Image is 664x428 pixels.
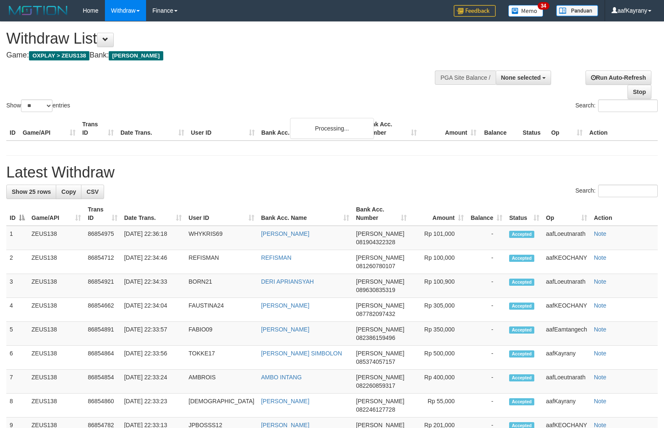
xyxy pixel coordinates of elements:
[594,302,606,309] a: Note
[356,326,404,333] span: [PERSON_NAME]
[506,202,543,226] th: Status: activate to sort column ascending
[84,370,121,394] td: 86854854
[509,279,534,286] span: Accepted
[28,370,84,394] td: ZEUS138
[121,274,186,298] td: [DATE] 22:34:33
[543,394,591,418] td: aafKayrany
[61,188,76,195] span: Copy
[356,350,404,357] span: [PERSON_NAME]
[410,226,467,250] td: Rp 101,000
[86,188,99,195] span: CSV
[121,370,186,394] td: [DATE] 22:33:24
[410,322,467,346] td: Rp 350,000
[185,226,258,250] td: WHYKRIS69
[6,394,28,418] td: 8
[28,274,84,298] td: ZEUS138
[6,298,28,322] td: 4
[6,185,56,199] a: Show 25 rows
[185,274,258,298] td: BORN21
[121,322,186,346] td: [DATE] 22:33:57
[81,185,104,199] a: CSV
[543,202,591,226] th: Op: activate to sort column ascending
[121,250,186,274] td: [DATE] 22:34:46
[261,302,309,309] a: [PERSON_NAME]
[410,394,467,418] td: Rp 55,000
[543,250,591,274] td: aafKEOCHANY
[548,117,586,141] th: Op
[6,370,28,394] td: 7
[117,117,188,141] th: Date Trans.
[261,374,302,381] a: AMBO INTANG
[480,117,519,141] th: Balance
[79,117,117,141] th: Trans ID
[509,326,534,334] span: Accepted
[410,346,467,370] td: Rp 500,000
[356,263,395,269] span: Copy 081260780107 to clipboard
[258,117,361,141] th: Bank Acc. Name
[594,326,606,333] a: Note
[356,230,404,237] span: [PERSON_NAME]
[258,202,353,226] th: Bank Acc. Name: activate to sort column ascending
[6,30,434,47] h1: Withdraw List
[538,2,549,10] span: 34
[356,398,404,405] span: [PERSON_NAME]
[467,250,506,274] td: -
[261,230,309,237] a: [PERSON_NAME]
[261,278,314,285] a: DERI APRIANSYAH
[594,278,606,285] a: Note
[21,99,52,112] select: Showentries
[356,334,395,341] span: Copy 082386159496 to clipboard
[356,287,395,293] span: Copy 089630835319 to clipboard
[543,226,591,250] td: aafLoeutnarath
[29,51,89,60] span: OXPLAY > ZEUS138
[6,4,70,17] img: MOTION_logo.png
[28,346,84,370] td: ZEUS138
[356,406,395,413] span: Copy 082246127728 to clipboard
[501,74,541,81] span: None selected
[467,226,506,250] td: -
[6,202,28,226] th: ID: activate to sort column descending
[594,398,606,405] a: Note
[6,274,28,298] td: 3
[509,303,534,310] span: Accepted
[467,370,506,394] td: -
[109,51,163,60] span: [PERSON_NAME]
[28,322,84,346] td: ZEUS138
[509,374,534,381] span: Accepted
[6,250,28,274] td: 2
[19,117,79,141] th: Game/API
[28,226,84,250] td: ZEUS138
[594,350,606,357] a: Note
[467,394,506,418] td: -
[6,99,70,112] label: Show entries
[509,231,534,238] span: Accepted
[591,202,658,226] th: Action
[598,185,658,197] input: Search:
[28,202,84,226] th: Game/API: activate to sort column ascending
[6,346,28,370] td: 6
[290,118,374,139] div: Processing...
[121,346,186,370] td: [DATE] 22:33:56
[594,254,606,261] a: Note
[185,370,258,394] td: AMBROIS
[6,117,19,141] th: ID
[627,85,651,99] a: Stop
[509,350,534,358] span: Accepted
[356,374,404,381] span: [PERSON_NAME]
[121,394,186,418] td: [DATE] 22:33:23
[84,394,121,418] td: 86854860
[356,382,395,389] span: Copy 082260859317 to clipboard
[185,202,258,226] th: User ID: activate to sort column ascending
[121,226,186,250] td: [DATE] 22:36:18
[509,255,534,262] span: Accepted
[543,298,591,322] td: aafKEOCHANY
[575,185,658,197] label: Search:
[556,5,598,16] img: panduan.png
[6,226,28,250] td: 1
[410,298,467,322] td: Rp 305,000
[84,274,121,298] td: 86854921
[543,346,591,370] td: aafKayrany
[467,346,506,370] td: -
[261,326,309,333] a: [PERSON_NAME]
[519,117,548,141] th: Status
